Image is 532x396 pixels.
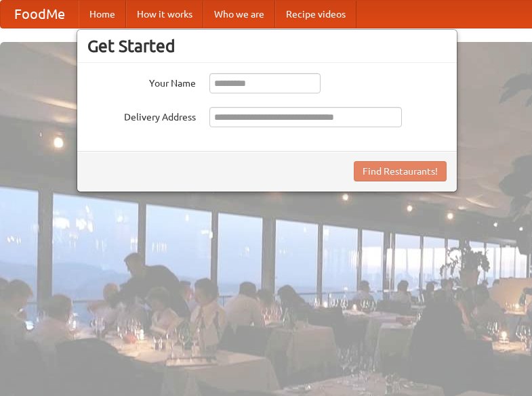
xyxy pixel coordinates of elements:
[87,107,196,124] label: Delivery Address
[87,36,447,56] h3: Get Started
[203,1,275,28] a: Who we are
[354,161,447,181] button: Find Restaurants!
[126,1,203,28] a: How it works
[275,1,356,28] a: Recipe videos
[1,1,79,28] a: FoodMe
[87,73,196,90] label: Your Name
[79,1,126,28] a: Home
